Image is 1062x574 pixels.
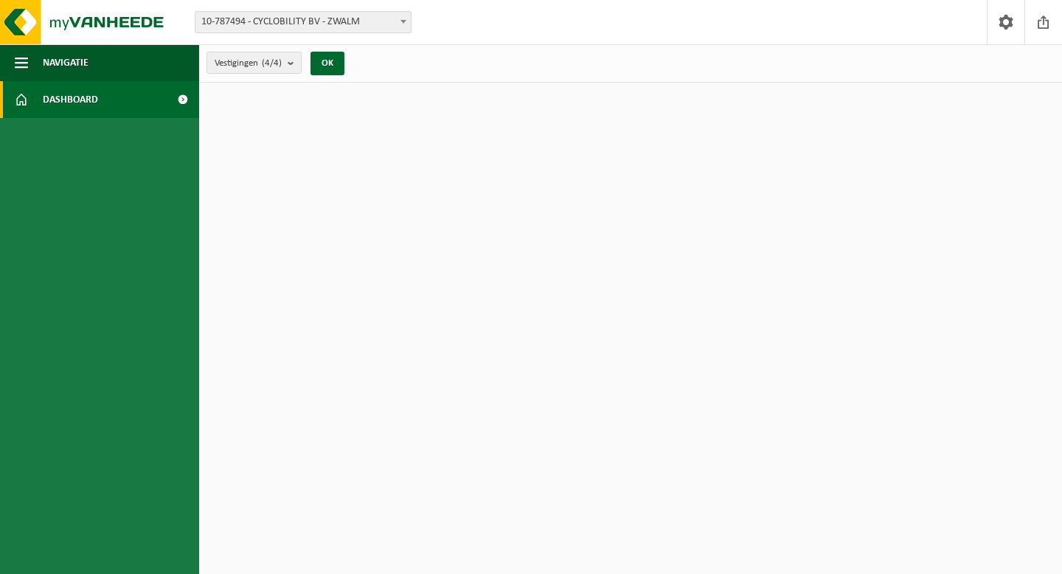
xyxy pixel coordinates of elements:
[43,44,88,81] span: Navigatie
[262,58,282,68] count: (4/4)
[206,52,302,74] button: Vestigingen(4/4)
[195,12,411,32] span: 10-787494 - CYCLOBILITY BV - ZWALM
[43,81,98,118] span: Dashboard
[310,52,344,75] button: OK
[215,52,282,75] span: Vestigingen
[195,11,412,33] span: 10-787494 - CYCLOBILITY BV - ZWALM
